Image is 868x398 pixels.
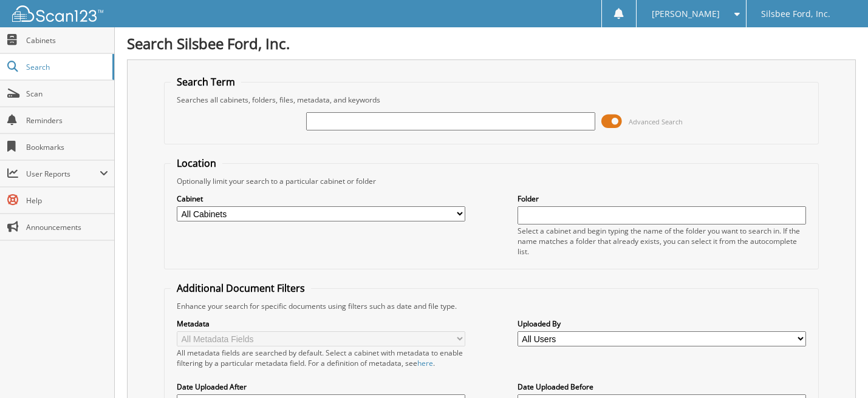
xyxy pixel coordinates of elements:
[26,62,106,72] span: Search
[26,142,108,152] span: Bookmarks
[171,75,241,89] legend: Search Term
[518,382,806,392] label: Date Uploaded Before
[26,89,108,99] span: Scan
[417,358,433,368] a: here
[518,226,806,257] div: Select a cabinet and begin typing the name of the folder you want to search in. If the name match...
[171,176,812,186] div: Optionally limit your search to a particular cabinet or folder
[26,195,108,206] span: Help
[761,10,830,18] span: Silsbee Ford, Inc.
[26,222,108,232] span: Announcements
[26,169,100,179] span: User Reports
[518,194,806,204] label: Folder
[12,5,103,22] img: scan123-logo-white.svg
[26,35,108,46] span: Cabinets
[177,319,465,329] label: Metadata
[171,301,812,311] div: Enhance your search for specific documents using filters such as date and file type.
[177,194,465,204] label: Cabinet
[171,282,311,295] legend: Additional Document Filters
[177,382,465,392] label: Date Uploaded After
[629,117,683,126] span: Advanced Search
[26,115,108,126] span: Reminders
[127,33,856,53] h1: Search Silsbee Ford, Inc.
[518,319,806,329] label: Uploaded By
[177,348,465,368] div: All metadata fields are searched by default. Select a cabinet with metadata to enable filtering b...
[171,95,812,105] div: Searches all cabinets, folders, files, metadata, and keywords
[652,10,720,18] span: [PERSON_NAME]
[171,157,222,170] legend: Location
